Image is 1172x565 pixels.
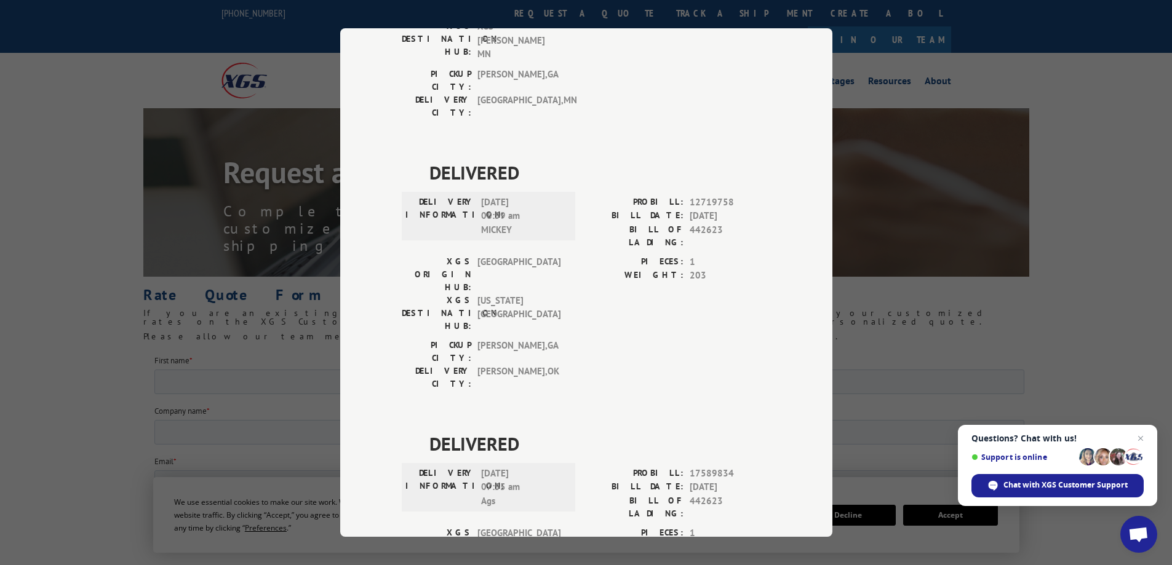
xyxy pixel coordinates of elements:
label: XGS ORIGIN HUB: [402,526,471,565]
span: LTL & Warehousing [14,397,79,407]
span: Total Operations [14,380,68,390]
span: Custom Cutting [14,314,65,324]
span: [GEOGRAPHIC_DATA] [477,526,560,565]
a: Open chat [1120,516,1157,553]
span: LTL, Truckload & Warehousing [14,413,115,424]
span: 1 [690,526,771,540]
span: [DATE] 07:55 am Ags [481,467,564,508]
span: DELIVERED [429,430,771,457]
span: [US_STATE][GEOGRAPHIC_DATA] [477,294,560,333]
input: Drayage [3,430,11,438]
input: LTL & Warehousing [3,397,11,405]
span: 1 [690,255,771,269]
span: Expedited Shipping [14,264,80,274]
span: [DATE] 08:59 am MICKEY [481,196,564,237]
span: Drayage [14,430,42,440]
span: [DATE] [690,480,771,494]
span: [GEOGRAPHIC_DATA] [14,330,87,341]
input: Contact by Email [3,172,11,180]
label: PROBILL: [586,196,684,210]
label: PIECES: [586,255,684,269]
span: 17589834 [690,467,771,481]
span: [DATE] [690,209,771,223]
label: XGS ORIGIN HUB: [402,255,471,294]
span: LTL Shipping [14,231,57,241]
label: BILL DATE: [586,209,684,223]
label: BILL OF LADING: [586,223,684,249]
label: PIECES: [586,526,684,540]
span: Account Number (if applicable) [437,51,543,61]
span: Chat with XGS Customer Support [971,474,1144,497]
span: Truckload [14,247,47,258]
span: Support is online [971,452,1075,462]
span: DELIVERED [429,159,771,186]
span: Questions? Chat with us! [971,433,1144,443]
span: XGS [PERSON_NAME] MN [477,20,560,61]
span: Warehousing [14,280,57,291]
label: DELIVERY CITY: [402,365,471,390]
label: BILL OF LADING: [586,494,684,520]
input: Expedited Shipping [3,264,11,272]
span: [GEOGRAPHIC_DATA] [477,255,560,294]
span: Destination Zip Code [437,452,507,463]
span: Contact by Phone [14,188,73,199]
input: Enter your Zip or Postal Code [437,467,870,491]
label: DELIVERY INFORMATION: [405,196,475,237]
label: XGS DESTINATION HUB: [402,20,471,61]
input: Total Operations [3,380,11,388]
span: 442623 [690,223,771,249]
input: Contact by Phone [3,188,11,196]
input: Warehousing [3,280,11,288]
span: Supply Chain Integration [14,297,97,307]
input: Buyer [3,363,11,371]
span: 12719758 [690,196,771,210]
input: Supply Chain Integration [3,297,11,305]
span: Phone number [437,101,487,112]
label: PICKUP CITY: [402,339,471,365]
input: LTL, Truckload & Warehousing [3,413,11,421]
span: Contact by Email [14,172,70,182]
label: BILL DATE: [586,480,684,494]
label: PICKUP CITY: [402,68,471,93]
span: Last name [437,1,472,11]
span: [PERSON_NAME] , OK [477,365,560,390]
span: [PERSON_NAME] , GA [477,68,560,93]
label: XGS DESTINATION HUB: [402,294,471,333]
label: DELIVERY INFORMATION: [405,467,475,508]
input: Truckload [3,247,11,255]
label: WEIGHT: [586,269,684,283]
span: Buyer [14,363,34,374]
span: 203 [690,269,771,283]
input: [GEOGRAPHIC_DATA] [3,330,11,338]
input: LTL Shipping [3,231,11,239]
label: PROBILL: [586,467,684,481]
span: [GEOGRAPHIC_DATA] , MN [477,93,560,119]
input: Custom Cutting [3,314,11,322]
span: [PERSON_NAME] , GA [477,339,560,365]
span: Chat with XGS Customer Support [1003,480,1128,491]
label: DELIVERY CITY: [402,93,471,119]
span: Pick and Pack Solutions [14,347,92,357]
span: 442623 [690,494,771,520]
input: Pick and Pack Solutions [3,347,11,355]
